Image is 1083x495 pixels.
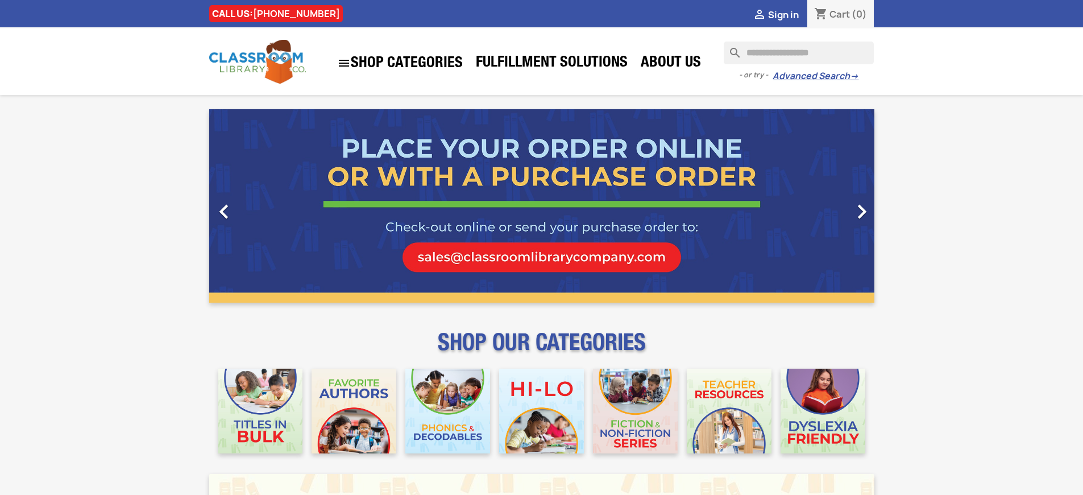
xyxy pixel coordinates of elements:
i: shopping_cart [814,8,828,22]
a: [PHONE_NUMBER] [253,7,340,20]
p: SHOP OUR CATEGORIES [209,339,874,360]
span: Sign in [768,9,799,21]
i:  [753,9,766,22]
ul: Carousel container [209,109,874,303]
img: CLC_Bulk_Mobile.jpg [218,369,303,453]
a: SHOP CATEGORIES [331,51,468,76]
a: Advanced Search→ [773,71,858,82]
span: Cart [829,8,850,20]
i:  [337,56,351,70]
span: (0) [852,8,867,20]
img: CLC_Teacher_Resources_Mobile.jpg [687,369,771,453]
i:  [210,197,238,226]
a: Previous [209,109,309,303]
a:  Sign in [753,9,799,21]
img: CLC_Dyslexia_Mobile.jpg [781,369,865,453]
img: CLC_Fiction_Nonfiction_Mobile.jpg [593,369,678,453]
img: CLC_HiLo_Mobile.jpg [499,369,584,453]
span: - or try - [739,69,773,81]
a: Fulfillment Solutions [470,52,633,75]
a: About Us [635,52,707,75]
img: CLC_Favorite_Authors_Mobile.jpg [312,369,396,453]
i:  [848,197,876,226]
div: CALL US: [209,5,343,22]
img: CLC_Phonics_And_Decodables_Mobile.jpg [405,369,490,453]
input: Search [724,42,874,64]
img: Classroom Library Company [209,40,306,84]
i: search [724,42,737,55]
span: → [850,71,858,82]
a: Next [774,109,874,303]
